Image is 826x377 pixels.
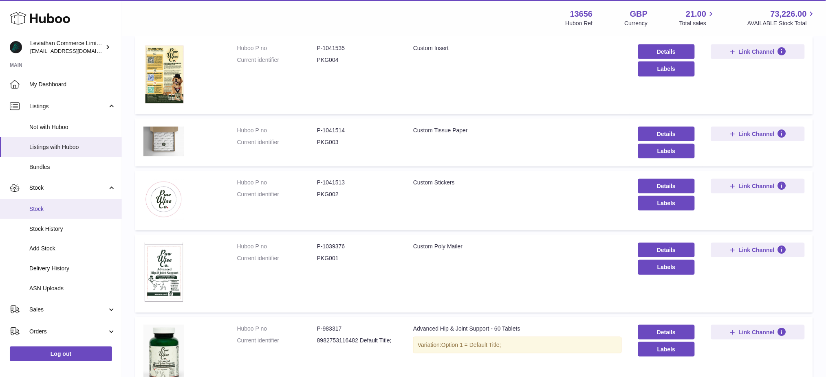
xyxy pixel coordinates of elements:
dd: PKG003 [317,138,397,146]
div: Currency [625,20,648,27]
a: 73,226.00 AVAILABLE Stock Total [747,9,816,27]
span: 73,226.00 [771,9,807,20]
a: Details [638,44,695,59]
a: 21.00 Total sales [679,9,716,27]
dd: P-1041535 [317,44,397,52]
div: Leviathan Commerce Limited [30,39,104,55]
dt: Huboo P no [237,179,317,186]
div: Huboo Ref [566,20,593,27]
a: Details [638,243,695,257]
button: Link Channel [711,44,805,59]
div: Custom Stickers [413,179,622,186]
button: Link Channel [711,243,805,257]
span: AVAILABLE Stock Total [747,20,816,27]
div: Custom Tissue Paper [413,127,622,134]
dt: Huboo P no [237,127,317,134]
button: Labels [638,342,695,357]
span: 21.00 [686,9,706,20]
span: Stock History [29,225,116,233]
span: Option 1 = Default Title; [441,342,501,348]
button: Link Channel [711,127,805,141]
div: Custom Poly Mailer [413,243,622,250]
a: Details [638,127,695,141]
span: Stock [29,205,116,213]
dt: Current identifier [237,138,317,146]
strong: 13656 [570,9,593,20]
span: Listings with Huboo [29,143,116,151]
button: Link Channel [711,179,805,193]
div: Custom Insert [413,44,622,52]
span: Link Channel [739,246,775,254]
span: Add Stock [29,245,116,252]
dd: P-1039376 [317,243,397,250]
span: My Dashboard [29,81,116,88]
dd: PKG002 [317,191,397,198]
div: Advanced Hip & Joint Support - 60 Tablets [413,325,622,333]
span: Total sales [679,20,716,27]
a: Details [638,325,695,340]
dd: P-983317 [317,325,397,333]
button: Labels [638,144,695,158]
dt: Current identifier [237,191,317,198]
img: support@pawwise.co [10,41,22,53]
img: Custom Tissue Paper [143,127,184,156]
dd: P-1041513 [317,179,397,186]
button: Link Channel [711,325,805,340]
div: Variation: [413,337,622,353]
dt: Huboo P no [237,44,317,52]
dd: 8982753116482 Default Title; [317,337,397,344]
a: Log out [10,346,112,361]
span: Orders [29,328,107,335]
span: Not with Huboo [29,123,116,131]
dt: Current identifier [237,56,317,64]
span: Link Channel [739,130,775,138]
img: Custom Stickers [143,179,184,220]
dd: PKG001 [317,254,397,262]
strong: GBP [630,9,648,20]
dd: P-1041514 [317,127,397,134]
dt: Huboo P no [237,243,317,250]
img: Custom Poly Mailer [143,243,184,302]
span: Bundles [29,163,116,171]
span: Stock [29,184,107,192]
dt: Huboo P no [237,325,317,333]
span: Delivery History [29,265,116,272]
span: Listings [29,103,107,110]
dt: Current identifier [237,254,317,262]
dt: Current identifier [237,337,317,344]
span: [EMAIL_ADDRESS][DOMAIN_NAME] [30,48,120,54]
button: Labels [638,196,695,210]
span: Sales [29,306,107,313]
img: Custom Insert [143,44,184,104]
span: Link Channel [739,329,775,336]
span: Link Channel [739,48,775,55]
span: Link Channel [739,182,775,190]
a: Details [638,179,695,193]
button: Labels [638,260,695,274]
span: ASN Uploads [29,285,116,292]
dd: PKG004 [317,56,397,64]
button: Labels [638,61,695,76]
